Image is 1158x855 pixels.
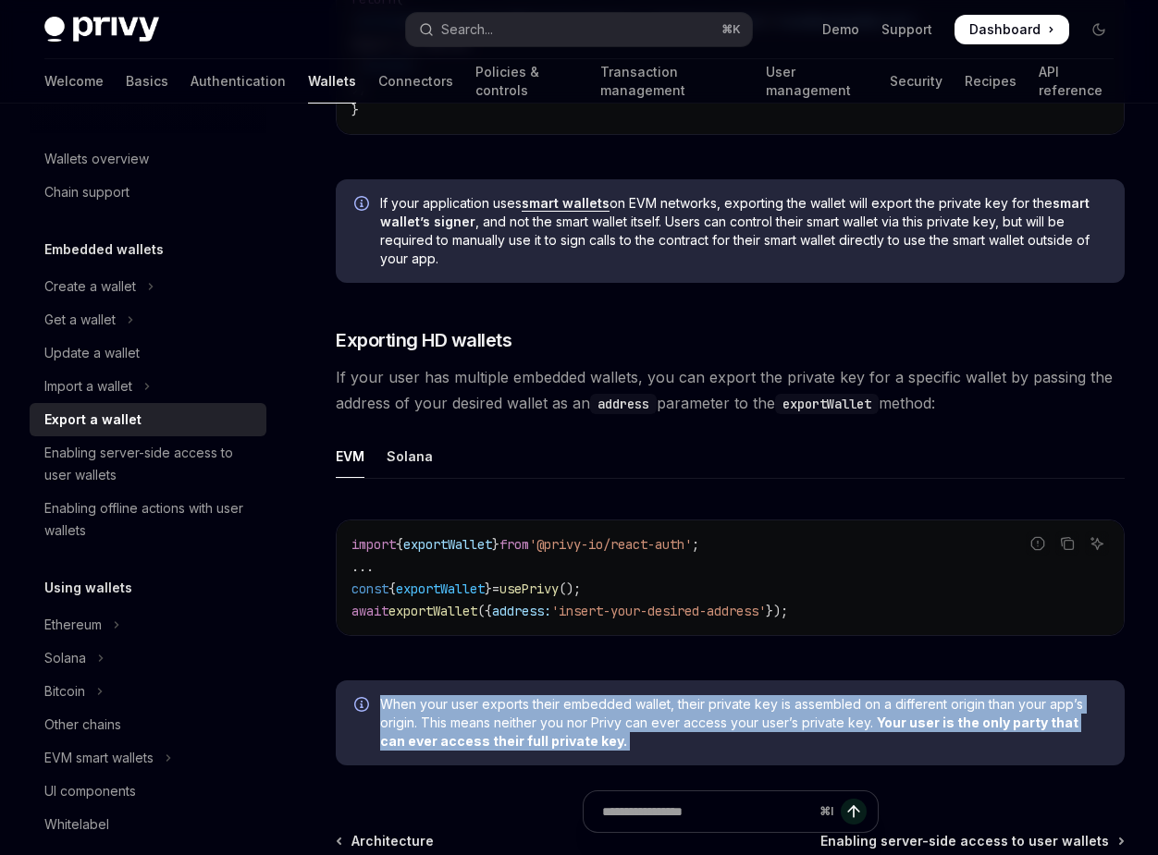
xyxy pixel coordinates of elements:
[965,59,1016,104] a: Recipes
[30,436,266,492] a: Enabling server-side access to user wallets
[1039,59,1114,104] a: API reference
[403,536,492,553] span: exportWallet
[44,442,255,486] div: Enabling server-side access to user wallets
[969,20,1041,39] span: Dashboard
[44,577,132,599] h5: Using wallets
[30,336,266,370] a: Update a wallet
[44,181,129,203] div: Chain support
[396,580,485,597] span: exportWallet
[44,275,136,298] div: Create a wallet
[30,641,266,675] button: Toggle Solana section
[30,270,266,303] button: Toggle Create a wallet section
[441,18,493,41] div: Search...
[30,492,266,547] a: Enabling offline actions with user wallets
[308,59,356,104] a: Wallets
[336,364,1125,416] span: If your user has multiple embedded wallets, you can export the private key for a specific wallet ...
[380,715,1078,749] b: Your user is the only party that can ever access their full private key.
[126,59,168,104] a: Basics
[30,176,266,209] a: Chain support
[388,603,477,619] span: exportWallet
[775,394,879,414] code: exportWallet
[499,536,529,553] span: from
[380,194,1106,268] span: If your application uses on EVM networks, exporting the wallet will export the private key for th...
[44,309,116,331] div: Get a wallet
[44,780,136,802] div: UI components
[44,238,164,261] h5: Embedded wallets
[1085,531,1109,556] button: Ask AI
[30,741,266,775] button: Toggle EVM smart wallets section
[841,799,867,824] button: Send message
[30,142,266,176] a: Wallets overview
[44,813,109,836] div: Whitelabel
[822,20,859,39] a: Demo
[475,59,578,104] a: Policies & controls
[44,647,86,669] div: Solana
[351,102,359,118] span: }
[406,13,753,46] button: Open search
[1084,15,1114,44] button: Toggle dark mode
[955,15,1069,44] a: Dashboard
[721,22,741,37] span: ⌘ K
[492,603,551,619] span: address:
[766,603,788,619] span: });
[44,409,142,431] div: Export a wallet
[1026,531,1050,556] button: Report incorrect code
[396,536,403,553] span: {
[354,697,373,715] svg: Info
[30,370,266,403] button: Toggle Import a wallet section
[44,714,121,736] div: Other chains
[30,775,266,808] a: UI components
[351,558,374,575] span: ...
[388,580,396,597] span: {
[30,675,266,708] button: Toggle Bitcoin section
[378,59,453,104] a: Connectors
[492,580,499,597] span: =
[30,708,266,741] a: Other chains
[30,403,266,436] a: Export a wallet
[44,148,149,170] div: Wallets overview
[336,327,511,353] span: Exporting HD wallets
[499,580,559,597] span: usePrivy
[44,375,132,397] div: Import a wallet
[602,791,812,832] input: Ask a question...
[380,195,1090,229] strong: smart wallet’s signer
[380,695,1106,751] span: When your user exports their embedded wallet, their private key is assembled on a different origi...
[44,680,85,702] div: Bitcoin
[30,303,266,336] button: Toggle Get a wallet section
[44,17,159,43] img: dark logo
[44,59,104,104] a: Welcome
[351,580,388,597] span: const
[529,536,692,553] span: '@privy-io/react-auth'
[559,580,581,597] span: ();
[336,434,364,478] div: EVM
[44,614,102,636] div: Ethereum
[30,608,266,641] button: Toggle Ethereum section
[351,536,396,553] span: import
[354,196,373,214] svg: Info
[191,59,286,104] a: Authentication
[351,603,388,619] span: await
[590,394,657,414] code: address
[522,195,610,212] a: smart wallets
[477,603,492,619] span: ({
[692,536,699,553] span: ;
[44,497,255,542] div: Enabling offline actions with user wallets
[44,342,140,364] div: Update a wallet
[30,808,266,841] a: Whitelabel
[387,434,433,478] div: Solana
[881,20,932,39] a: Support
[44,747,154,769] div: EVM smart wallets
[551,603,766,619] span: 'insert-your-desired-address'
[600,59,743,104] a: Transaction management
[890,59,942,104] a: Security
[485,580,492,597] span: }
[766,59,868,104] a: User management
[492,536,499,553] span: }
[1055,531,1079,556] button: Copy the contents from the code block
